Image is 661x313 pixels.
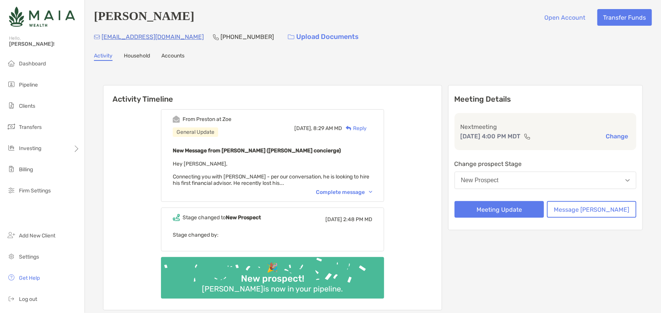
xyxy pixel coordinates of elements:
button: Transfer Funds [597,9,652,26]
img: Open dropdown arrow [625,179,630,182]
img: Chevron icon [369,191,372,193]
button: Change [603,132,630,140]
a: Accounts [161,53,184,61]
span: Pipeline [19,82,38,88]
button: New Prospect [455,172,636,189]
span: Transfers [19,124,42,130]
span: Clients [19,103,35,109]
p: [PHONE_NUMBER] [220,32,274,42]
div: Complete message [316,189,372,195]
button: Open Account [539,9,591,26]
p: Next meeting [461,122,630,132]
div: Stage changed to [183,214,261,221]
img: dashboard icon [7,59,16,68]
img: Email Icon [94,35,100,39]
img: transfers icon [7,122,16,131]
span: Billing [19,166,33,173]
span: Settings [19,254,39,260]
div: From Preston at Zoe [183,116,231,122]
span: Dashboard [19,60,46,67]
p: Stage changed by: [173,230,372,240]
span: 8:29 AM MD [313,125,342,132]
span: Hey [PERSON_NAME], Connecting you with [PERSON_NAME] - per our conversation, he is looking to hir... [173,161,369,186]
img: billing icon [7,164,16,174]
img: Confetti [161,257,384,292]
p: Change prospect Stage [455,159,636,169]
img: Phone Icon [213,34,219,40]
h4: [PERSON_NAME] [94,9,194,26]
img: Event icon [173,214,180,221]
div: 🎉 [264,262,281,273]
img: logout icon [7,294,16,303]
button: Message [PERSON_NAME] [547,201,636,218]
img: clients icon [7,101,16,110]
span: [PERSON_NAME]! [9,41,80,47]
img: firm-settings icon [7,186,16,195]
a: Upload Documents [283,29,364,45]
div: [PERSON_NAME] is now in your pipeline. [199,284,346,293]
img: Zoe Logo [9,3,75,30]
div: General Update [173,127,218,137]
span: Add New Client [19,232,55,239]
img: pipeline icon [7,80,16,89]
span: Firm Settings [19,187,51,194]
p: [DATE] 4:00 PM MDT [461,132,521,141]
a: Activity [94,53,113,61]
b: New Message from [PERSON_NAME] ([PERSON_NAME] concierge) [173,147,341,154]
span: 2:48 PM MD [343,216,372,223]
span: [DATE], [294,125,312,132]
h6: Activity Timeline [103,85,442,104]
img: communication type [524,133,531,139]
div: New Prospect [461,177,499,184]
p: [EMAIL_ADDRESS][DOMAIN_NAME] [102,32,204,42]
span: [DATE] [325,216,342,223]
span: Get Help [19,275,40,281]
div: Reply [342,124,367,132]
img: button icon [288,34,294,40]
img: settings icon [7,252,16,261]
img: add_new_client icon [7,231,16,240]
img: investing icon [7,143,16,152]
img: Event icon [173,116,180,123]
span: Log out [19,296,37,302]
span: Investing [19,145,41,152]
p: Meeting Details [455,95,636,104]
b: New Prospect [226,214,261,221]
a: Household [124,53,150,61]
img: Reply icon [346,126,352,131]
div: New prospect! [238,273,307,284]
button: Meeting Update [455,201,544,218]
img: get-help icon [7,273,16,282]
